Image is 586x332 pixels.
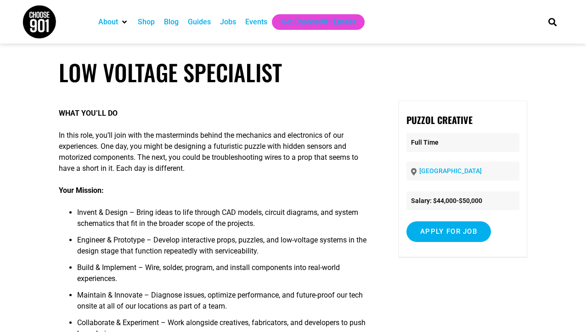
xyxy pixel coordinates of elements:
strong: Puzzol Creative [406,113,473,127]
li: Invent & Design – Bring ideas to life through CAD models, circuit diagrams, and system schematics... [77,207,376,235]
strong: WHAT YOU’LL DO [59,109,118,118]
a: Events [245,17,267,28]
a: About [98,17,118,28]
a: Blog [164,17,179,28]
a: Jobs [220,17,236,28]
p: In this role, you’ll join with the masterminds behind the mechanics and electronics of our experi... [59,130,376,174]
div: Search [545,14,560,29]
div: About [94,14,133,30]
li: Engineer & Prototype – Develop interactive props, puzzles, and low-voltage systems in the design ... [77,235,376,262]
a: Get Choose901 Emails [281,17,355,28]
p: Full Time [406,133,519,152]
a: Guides [188,17,211,28]
li: Maintain & Innovate – Diagnose issues, optimize performance, and future-proof our tech onsite at ... [77,290,376,317]
input: Apply for job [406,221,491,242]
a: Shop [138,17,155,28]
li: Build & Implement – Wire, solder, program, and install components into real-world experiences. [77,262,376,290]
nav: Main nav [94,14,533,30]
strong: Your Mission: [59,186,104,195]
a: [GEOGRAPHIC_DATA] [419,167,482,174]
li: Salary: $44,000-$50,000 [406,191,519,210]
h1: Low Voltage Specialist [59,59,528,86]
